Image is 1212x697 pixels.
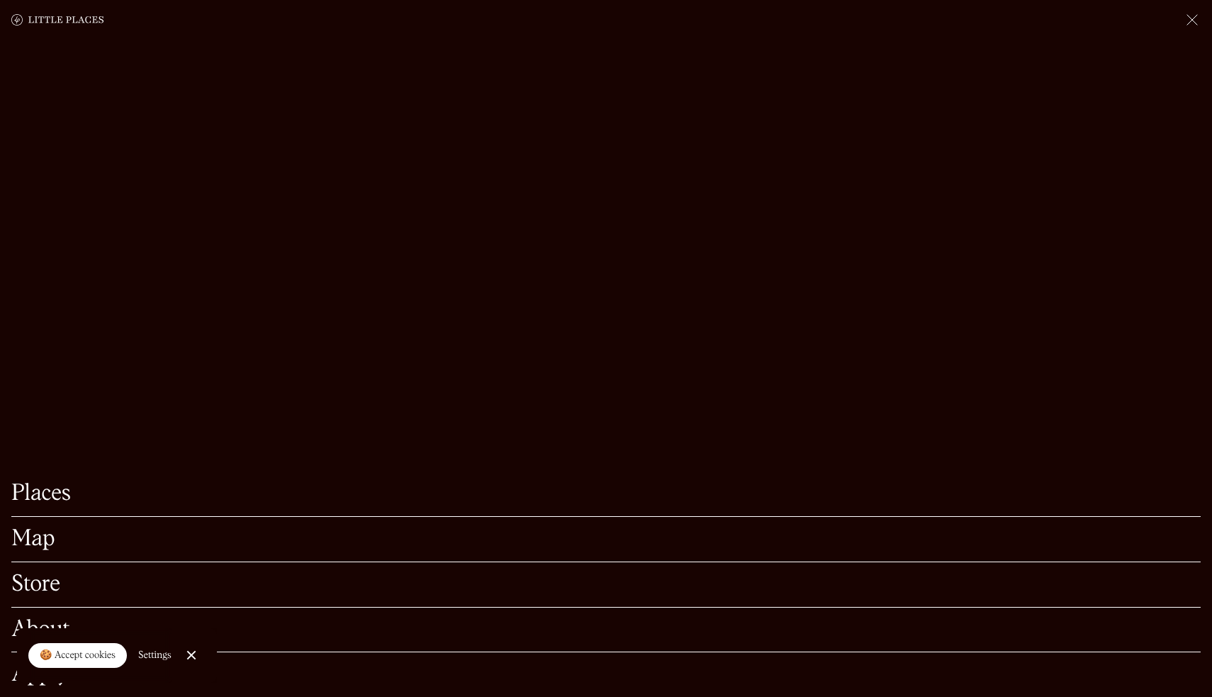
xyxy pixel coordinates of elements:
a: Store [11,574,1201,596]
a: Map [11,528,1201,550]
div: Settings [138,650,172,660]
a: Places [11,483,1201,505]
a: Settings [138,640,172,671]
div: 🍪 Accept cookies [40,649,116,663]
a: Apply [11,664,1201,686]
a: Close Cookie Popup [177,641,206,669]
a: 🍪 Accept cookies [28,643,127,669]
a: About [11,619,1201,641]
